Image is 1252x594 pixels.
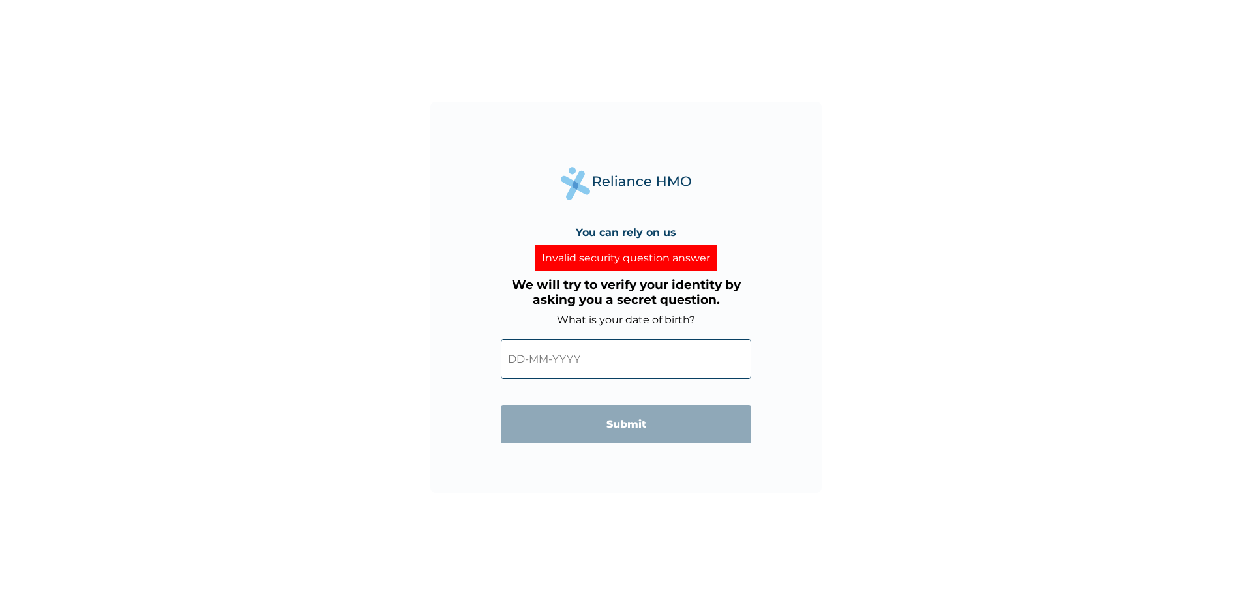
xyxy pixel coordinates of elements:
[576,226,676,239] h4: You can rely on us
[501,277,751,307] h3: We will try to verify your identity by asking you a secret question.
[561,167,691,200] img: Reliance Health's Logo
[557,314,695,326] label: What is your date of birth?
[501,339,751,379] input: DD-MM-YYYY
[535,245,717,271] div: Invalid security question answer
[501,405,751,443] input: Submit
